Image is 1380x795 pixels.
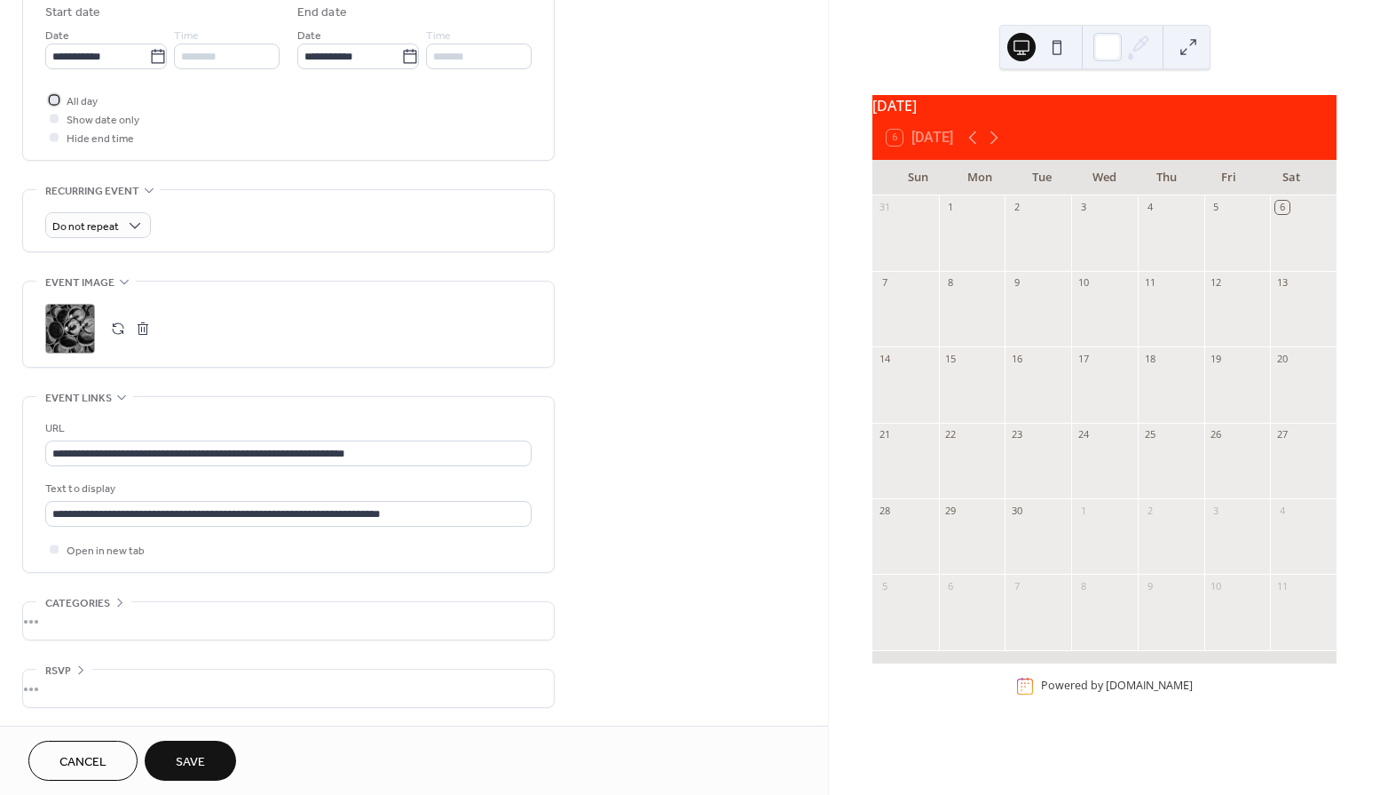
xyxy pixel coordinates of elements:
[1260,160,1322,195] div: Sat
[878,579,891,592] div: 5
[45,594,110,613] span: Categories
[944,579,958,592] div: 6
[1275,201,1289,214] div: 6
[45,4,100,22] div: Start date
[1076,579,1090,592] div: 8
[1198,160,1260,195] div: Fri
[878,352,891,365] div: 14
[878,504,891,517] div: 28
[1275,504,1289,517] div: 4
[1076,201,1090,214] div: 3
[1076,276,1090,290] div: 10
[45,27,69,45] span: Date
[45,182,139,201] span: Recurring event
[67,542,145,560] span: Open in new tab
[872,95,1337,116] div: [DATE]
[297,4,347,22] div: End date
[1275,579,1289,592] div: 11
[1143,579,1156,592] div: 9
[878,201,891,214] div: 31
[67,111,139,130] span: Show date only
[1275,428,1289,441] div: 27
[1076,504,1090,517] div: 1
[1010,428,1023,441] div: 23
[28,741,138,781] button: Cancel
[426,27,451,45] span: Time
[1275,276,1289,290] div: 13
[944,428,958,441] div: 22
[45,662,71,680] span: RSVP
[944,504,958,517] div: 29
[67,130,134,148] span: Hide end time
[59,753,106,772] span: Cancel
[1143,352,1156,365] div: 18
[1076,352,1090,365] div: 17
[297,27,321,45] span: Date
[944,352,958,365] div: 15
[949,160,1011,195] div: Mon
[23,670,554,707] div: •••
[887,160,949,195] div: Sun
[1106,679,1193,694] a: [DOMAIN_NAME]
[944,201,958,214] div: 1
[45,419,528,438] div: URL
[145,741,236,781] button: Save
[878,276,891,290] div: 7
[1210,504,1223,517] div: 3
[1210,276,1223,290] div: 12
[52,217,119,237] span: Do not repeat
[1210,352,1223,365] div: 19
[45,480,528,498] div: Text to display
[1010,352,1023,365] div: 16
[1076,428,1090,441] div: 24
[1011,160,1073,195] div: Tue
[67,92,98,111] span: All day
[1010,276,1023,290] div: 9
[1210,201,1223,214] div: 5
[878,428,891,441] div: 21
[23,602,554,640] div: •••
[1143,504,1156,517] div: 2
[1143,201,1156,214] div: 4
[1010,201,1023,214] div: 2
[944,276,958,290] div: 8
[1010,504,1023,517] div: 30
[1210,579,1223,592] div: 10
[45,304,95,354] div: ;
[45,274,114,292] span: Event image
[174,27,199,45] span: Time
[1041,679,1193,694] div: Powered by
[45,389,112,408] span: Event links
[176,753,205,772] span: Save
[1136,160,1198,195] div: Thu
[1275,352,1289,365] div: 20
[1073,160,1135,195] div: Wed
[1143,428,1156,441] div: 25
[1210,428,1223,441] div: 26
[1010,579,1023,592] div: 7
[1143,276,1156,290] div: 11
